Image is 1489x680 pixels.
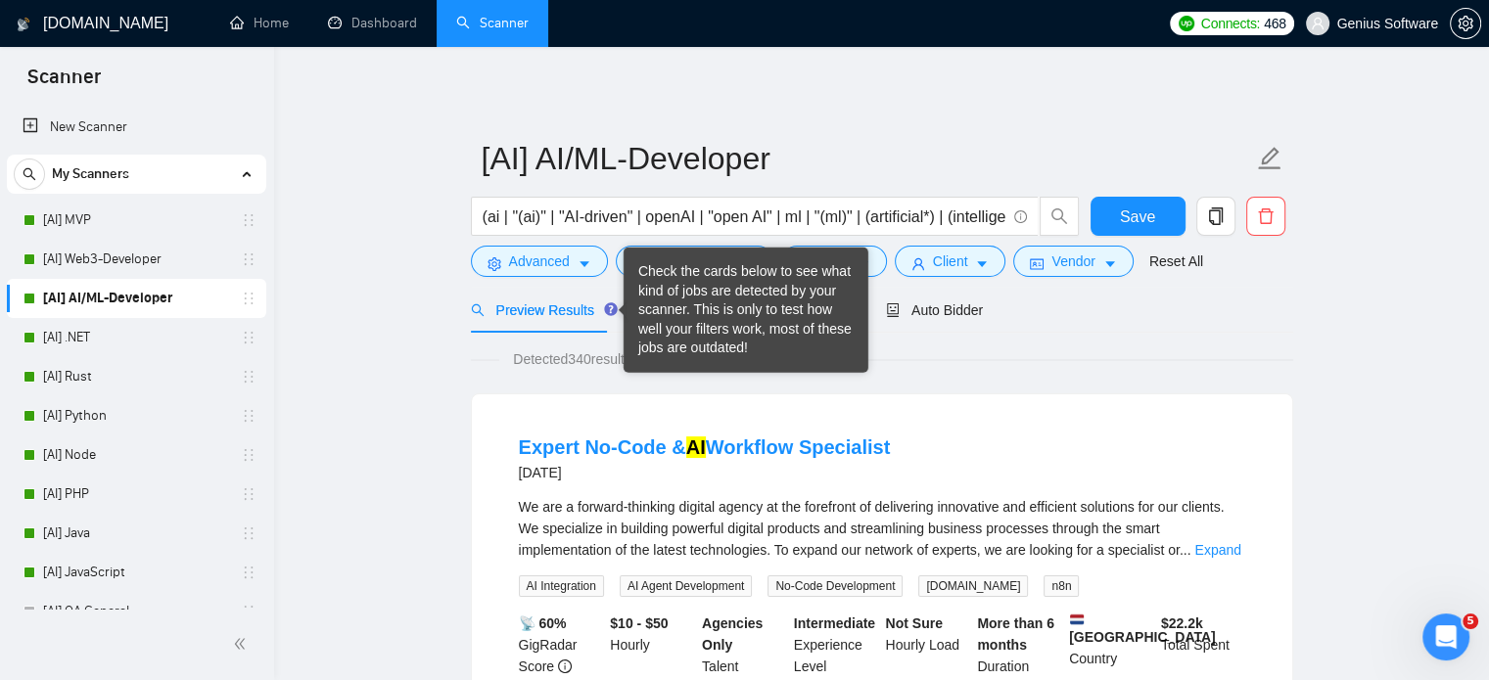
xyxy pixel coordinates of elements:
b: More than 6 months [977,615,1054,653]
a: [AI] Node [43,435,229,475]
span: user [911,256,925,271]
span: AI Agent Development [620,575,752,597]
a: Reset All [1149,250,1203,272]
span: info-circle [558,659,572,673]
span: 468 [1264,13,1285,34]
button: Save [1091,197,1186,236]
span: Preview Results [471,302,612,318]
span: [DOMAIN_NAME] [918,575,1028,597]
input: Scanner name... [482,134,1253,183]
span: search [15,167,44,181]
span: holder [241,212,256,228]
img: upwork-logo.png [1179,16,1194,31]
b: Not Sure [886,615,943,631]
a: homeHome [230,15,289,31]
a: Expand [1194,542,1240,558]
img: logo [17,9,30,40]
span: holder [241,408,256,424]
button: search [14,159,45,190]
span: user [1311,17,1325,30]
button: idcardVendorcaret-down [1013,246,1133,277]
li: New Scanner [7,108,266,147]
a: dashboardDashboard [328,15,417,31]
span: Vendor [1051,250,1094,272]
span: caret-down [578,256,591,271]
a: [AI] AI/ML-Developer [43,279,229,318]
a: [AI] Web3-Developer [43,240,229,279]
button: copy [1196,197,1235,236]
a: [AI] Python [43,396,229,435]
span: double-left [233,634,253,654]
span: search [1041,207,1078,225]
span: 5 [1463,613,1478,629]
a: [AI] .NET [43,318,229,357]
b: Agencies Only [702,615,763,653]
span: holder [241,251,256,267]
button: setting [1450,8,1481,39]
button: search [1040,197,1079,236]
span: holder [241,604,256,619]
span: Client [933,250,968,272]
span: caret-down [1103,256,1117,271]
span: No-Code Development [768,575,903,597]
span: holder [241,330,256,345]
span: caret-down [975,256,989,271]
a: searchScanner [456,15,529,31]
span: holder [241,486,256,502]
span: setting [1451,16,1480,31]
div: We are a forward-thinking digital agency at the forefront of delivering innovative and efficient ... [519,496,1245,561]
b: $10 - $50 [610,615,668,631]
span: ... [1180,542,1191,558]
button: settingAdvancedcaret-down [471,246,608,277]
iframe: Intercom live chat [1422,613,1469,660]
span: holder [241,525,256,541]
div: Check the cards below to see what kind of jobs are detected by your scanner. This is only to test... [638,262,854,358]
span: edit [1257,146,1282,171]
span: copy [1197,207,1234,225]
span: My Scanners [52,155,129,194]
span: Advanced [509,250,570,272]
a: [AI] JavaScript [43,553,229,592]
img: 🇳🇱 [1070,612,1084,626]
input: Search Freelance Jobs... [483,204,1005,229]
span: delete [1247,207,1284,225]
a: [AI] PHP [43,475,229,514]
div: [DATE] [519,461,891,484]
span: holder [241,447,256,463]
span: search [471,303,485,317]
span: holder [241,369,256,385]
span: Connects: [1201,13,1260,34]
a: [AI] MVP [43,201,229,240]
span: Save [1120,204,1155,229]
a: [AI] QA General [43,592,229,631]
mark: AI [686,436,706,458]
button: folderJobscaret-down [781,246,887,277]
a: setting [1450,16,1481,31]
span: holder [241,291,256,306]
a: Expert No-Code &AIWorkflow Specialist [519,436,891,458]
span: holder [241,565,256,580]
span: robot [886,303,900,317]
div: Tooltip anchor [602,300,620,318]
b: $ 22.2k [1161,615,1203,631]
span: Scanner [12,63,116,104]
span: idcard [1030,256,1044,271]
b: 📡 60% [519,615,567,631]
button: userClientcaret-down [895,246,1006,277]
span: setting [488,256,501,271]
a: [AI] Java [43,514,229,553]
span: n8n [1044,575,1079,597]
span: Detected 340 results (1.13 seconds) [499,348,739,370]
span: Auto Bidder [886,302,983,318]
a: New Scanner [23,108,251,147]
button: delete [1246,197,1285,236]
a: [AI] Rust [43,357,229,396]
span: info-circle [1014,210,1027,223]
b: [GEOGRAPHIC_DATA] [1069,612,1216,645]
b: Intermediate [794,615,875,631]
span: AI Integration [519,575,604,597]
button: barsJob Categorycaret-down [616,246,773,277]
